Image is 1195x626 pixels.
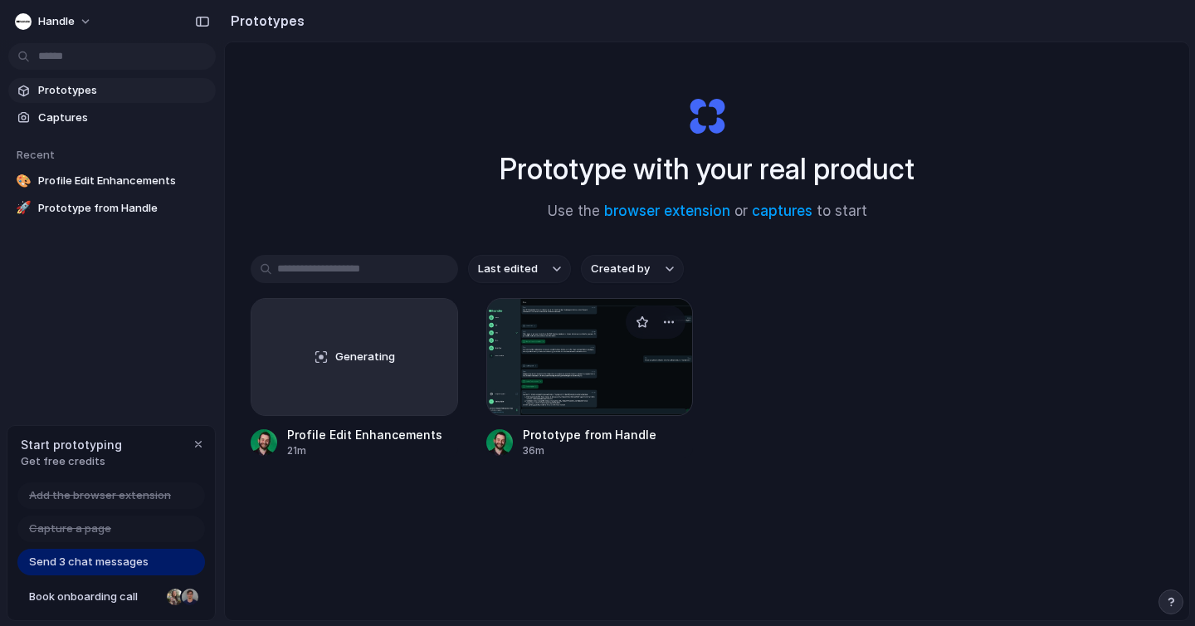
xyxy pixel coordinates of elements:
span: Use the or to start [548,201,867,223]
div: Nicole Kubica [165,587,185,607]
span: Get free credits [21,453,122,470]
button: Handle [8,8,100,35]
a: Captures [8,105,216,130]
span: Recent [17,148,55,161]
a: GeneratingProfile Edit Enhancements21m [251,298,458,458]
a: Book onboarding call [17,584,205,610]
h1: Prototype with your real product [500,147,915,191]
span: Last edited [478,261,538,277]
div: Christian Iacullo [180,587,200,607]
a: Prototypes [8,78,216,103]
span: Send 3 chat messages [29,554,149,570]
div: 21m [287,443,442,458]
div: Prototype from Handle [523,426,656,443]
span: Generating [335,349,395,365]
a: 🎨Profile Edit Enhancements [8,169,216,193]
span: Book onboarding call [29,589,160,605]
a: Prototype from HandlePrototype from Handle36m [486,298,694,458]
a: 🚀Prototype from Handle [8,196,216,221]
span: Created by [591,261,650,277]
div: 36m [523,443,656,458]
div: 🎨 [15,173,32,189]
h2: Prototypes [224,11,305,31]
span: Prototype from Handle [38,200,209,217]
a: captures [752,203,812,219]
span: Start prototyping [21,436,122,453]
button: Last edited [468,255,571,283]
div: Profile Edit Enhancements [287,426,442,443]
span: Prototypes [38,82,209,99]
button: Created by [581,255,684,283]
span: Captures [38,110,209,126]
span: Profile Edit Enhancements [38,173,209,189]
span: Capture a page [29,521,111,537]
div: 🚀 [15,200,32,217]
a: browser extension [604,203,730,219]
span: Add the browser extension [29,487,171,504]
span: Handle [38,13,75,30]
